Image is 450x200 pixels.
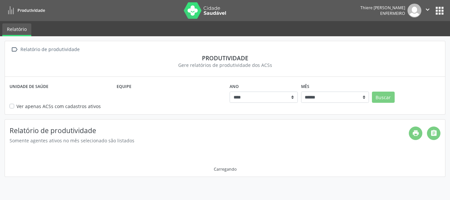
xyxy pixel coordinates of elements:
div: Thiere [PERSON_NAME] [360,5,405,11]
div: Gere relatórios de produtividade dos ACSs [10,62,440,69]
i:  [424,6,431,13]
button:  [421,4,434,17]
span: Enfermeiro [380,11,405,16]
label: Ver apenas ACSs com cadastros ativos [16,103,101,110]
div: Produtividade [10,54,440,62]
i:  [10,45,19,54]
label: Ano [230,81,239,92]
a:  Relatório de produtividade [10,45,81,54]
div: Somente agentes ativos no mês selecionado são listados [10,137,409,144]
label: Mês [301,81,309,92]
label: Equipe [117,81,131,92]
span: Produtividade [17,8,45,13]
img: img [408,4,421,17]
div: Relatório de produtividade [19,45,81,54]
a: Relatório [2,23,31,36]
label: Unidade de saúde [10,81,48,92]
button: Buscar [372,92,395,103]
div: Carregando [214,166,237,172]
a: Produtividade [5,5,45,16]
button: apps [434,5,445,16]
h4: Relatório de produtividade [10,127,409,135]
